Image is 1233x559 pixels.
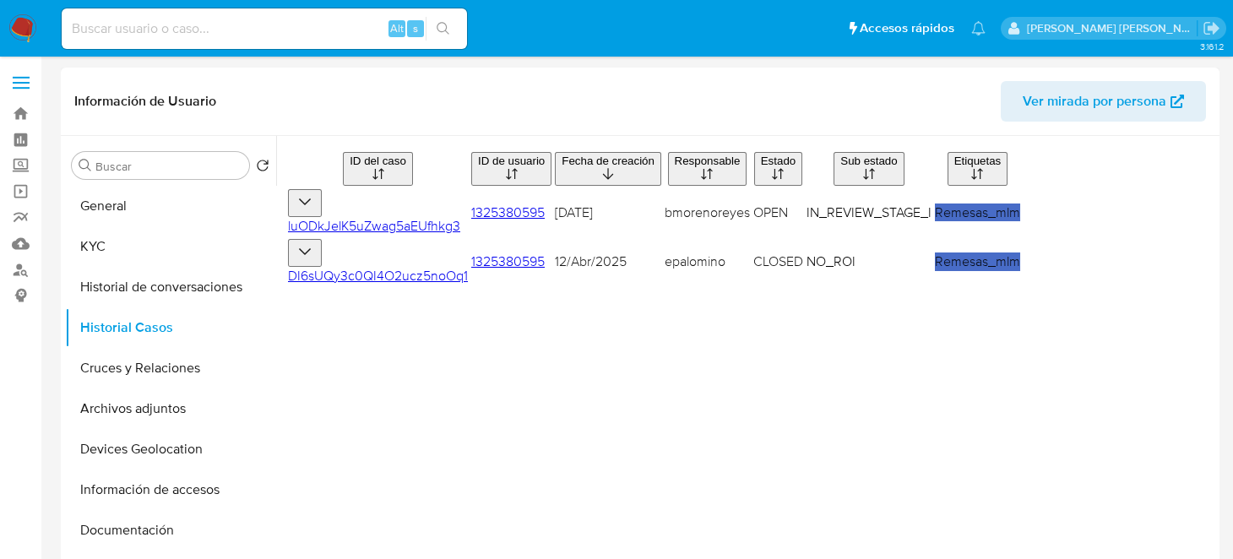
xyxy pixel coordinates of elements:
button: Historial Casos [65,307,276,348]
button: search-icon [426,17,460,41]
span: Accesos rápidos [860,19,954,37]
button: Buscar [79,159,92,172]
span: s [413,20,418,36]
button: Archivos adjuntos [65,388,276,429]
button: Devices Geolocation [65,429,276,469]
button: Ver mirada por persona [1001,81,1206,122]
a: Salir [1203,19,1220,37]
button: Documentación [65,510,276,551]
span: Alt [390,20,404,36]
button: General [65,186,276,226]
button: Historial de conversaciones [65,267,276,307]
a: Notificaciones [971,21,986,35]
h1: Información de Usuario [74,93,216,110]
button: KYC [65,226,276,267]
button: Información de accesos [65,469,276,510]
button: Cruces y Relaciones [65,348,276,388]
span: Ver mirada por persona [1023,81,1166,122]
input: Buscar usuario o caso... [62,18,467,40]
input: Buscar [95,159,242,174]
p: brenda.morenoreyes@mercadolibre.com.mx [1027,20,1198,36]
button: Volver al orden por defecto [256,159,269,177]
